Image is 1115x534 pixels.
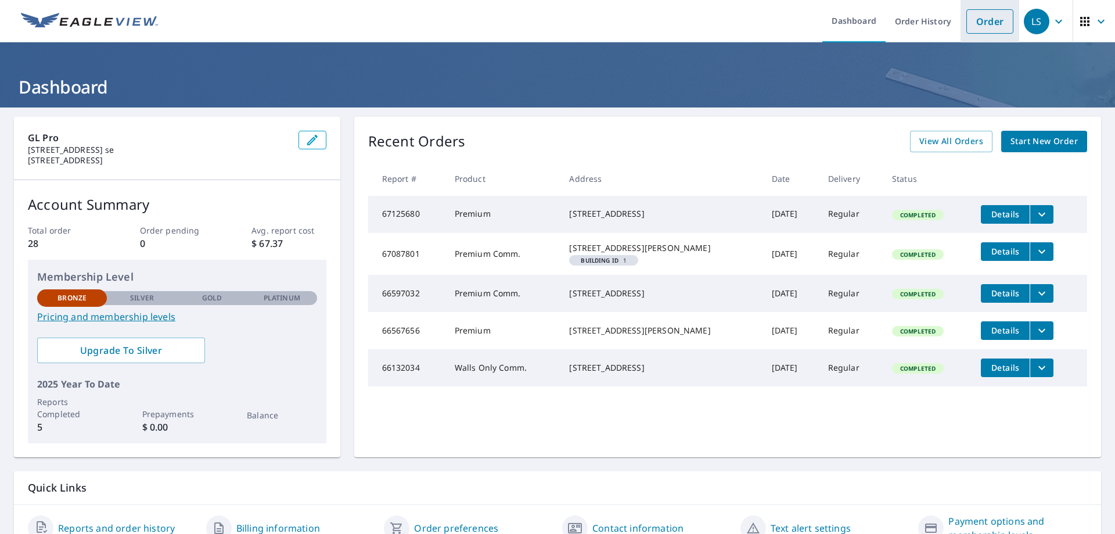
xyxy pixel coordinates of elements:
[988,325,1023,336] span: Details
[28,145,289,155] p: [STREET_ADDRESS] se
[569,362,753,374] div: [STREET_ADDRESS]
[893,327,943,335] span: Completed
[988,362,1023,373] span: Details
[1030,205,1053,224] button: filesDropdownBtn-67125680
[368,312,445,349] td: 66567656
[819,275,883,312] td: Regular
[1030,359,1053,377] button: filesDropdownBtn-66132034
[1030,321,1053,340] button: filesDropdownBtn-66567656
[14,75,1101,99] h1: Dashboard
[1024,9,1049,34] div: LS
[910,131,992,152] a: View All Orders
[762,233,819,275] td: [DATE]
[142,420,212,434] p: $ 0.00
[581,257,618,263] em: Building ID
[981,205,1030,224] button: detailsBtn-67125680
[762,349,819,386] td: [DATE]
[1030,284,1053,303] button: filesDropdownBtn-66597032
[28,236,102,250] p: 28
[37,396,107,420] p: Reports Completed
[37,269,317,285] p: Membership Level
[819,162,883,196] th: Delivery
[140,224,214,236] p: Order pending
[569,288,753,299] div: [STREET_ADDRESS]
[57,293,87,303] p: Bronze
[819,312,883,349] td: Regular
[569,325,753,336] div: [STREET_ADDRESS][PERSON_NAME]
[251,236,326,250] p: $ 67.37
[981,242,1030,261] button: detailsBtn-67087801
[919,134,983,149] span: View All Orders
[140,236,214,250] p: 0
[251,224,326,236] p: Avg. report cost
[883,162,972,196] th: Status
[819,196,883,233] td: Regular
[28,155,289,166] p: [STREET_ADDRESS]
[368,131,466,152] p: Recent Orders
[762,196,819,233] td: [DATE]
[988,288,1023,299] span: Details
[28,481,1087,495] p: Quick Links
[142,408,212,420] p: Prepayments
[445,312,560,349] td: Premium
[37,377,317,391] p: 2025 Year To Date
[574,257,634,263] span: 1
[445,233,560,275] td: Premium Comm.
[560,162,762,196] th: Address
[569,242,753,254] div: [STREET_ADDRESS][PERSON_NAME]
[21,13,158,30] img: EV Logo
[819,233,883,275] td: Regular
[988,246,1023,257] span: Details
[893,290,943,298] span: Completed
[1001,131,1087,152] a: Start New Order
[37,310,317,324] a: Pricing and membership levels
[966,9,1013,34] a: Order
[28,194,326,215] p: Account Summary
[46,344,196,357] span: Upgrade To Silver
[981,359,1030,377] button: detailsBtn-66132034
[893,364,943,372] span: Completed
[264,293,300,303] p: Platinum
[368,196,445,233] td: 67125680
[247,409,316,421] p: Balance
[569,208,753,220] div: [STREET_ADDRESS]
[37,338,205,363] a: Upgrade To Silver
[445,196,560,233] td: Premium
[762,162,819,196] th: Date
[819,349,883,386] td: Regular
[981,321,1030,340] button: detailsBtn-66567656
[28,224,102,236] p: Total order
[762,275,819,312] td: [DATE]
[445,349,560,386] td: Walls Only Comm.
[762,312,819,349] td: [DATE]
[893,250,943,259] span: Completed
[445,162,560,196] th: Product
[37,420,107,434] p: 5
[368,162,445,196] th: Report #
[988,209,1023,220] span: Details
[28,131,289,145] p: GL Pro
[130,293,154,303] p: Silver
[1030,242,1053,261] button: filesDropdownBtn-67087801
[445,275,560,312] td: Premium Comm.
[981,284,1030,303] button: detailsBtn-66597032
[202,293,222,303] p: Gold
[368,349,445,386] td: 66132034
[1010,134,1078,149] span: Start New Order
[368,275,445,312] td: 66597032
[893,211,943,219] span: Completed
[368,233,445,275] td: 67087801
